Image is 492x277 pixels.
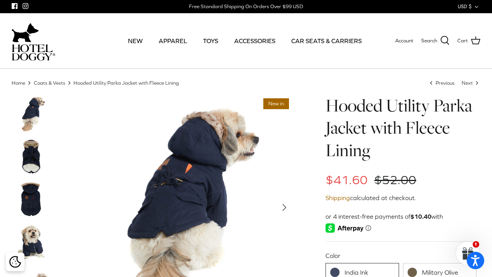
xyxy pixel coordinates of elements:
[436,80,455,85] span: Previous
[6,253,25,271] div: Cookie policy
[189,3,303,10] div: Free Standard Shipping On Orders Over $99 USD
[12,79,480,87] nav: Breadcrumbs
[428,80,456,85] a: Previous
[326,194,350,201] a: Shipping
[196,28,225,54] a: TOYS
[12,80,25,85] a: Home
[421,36,450,46] a: Search
[462,80,473,85] span: Next
[326,193,480,203] div: calculated at checkout.
[374,173,416,187] span: $52.00
[34,80,65,85] a: Coats & Vests
[395,38,413,44] span: Account
[12,21,39,44] img: dog-icon.svg
[284,28,369,54] a: CAR SEATS & CARRIERS
[189,1,303,12] a: Free Standard Shipping On Orders Over $99 USD
[12,44,55,61] img: hoteldoggycom
[276,199,293,216] button: Next
[326,251,480,260] label: Color
[326,94,480,162] h1: Hooded Utility Parka Jacket with Fleece Lining
[227,28,282,54] a: ACCESSORIES
[421,37,437,45] span: Search
[121,28,150,54] a: NEW
[116,28,374,54] div: Primary navigation
[152,28,194,54] a: APPAREL
[395,37,413,45] a: Account
[457,36,480,46] a: Cart
[9,256,21,268] img: Cookie policy
[462,80,480,85] a: Next
[457,37,468,45] span: Cart
[326,173,368,187] span: $41.60
[12,3,18,9] a: Facebook
[23,3,28,9] a: Instagram
[8,255,22,269] button: Cookie policy
[12,21,55,61] a: hoteldoggycom
[263,98,289,110] span: New in
[74,80,179,85] a: Hooded Utility Parka Jacket with Fleece Lining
